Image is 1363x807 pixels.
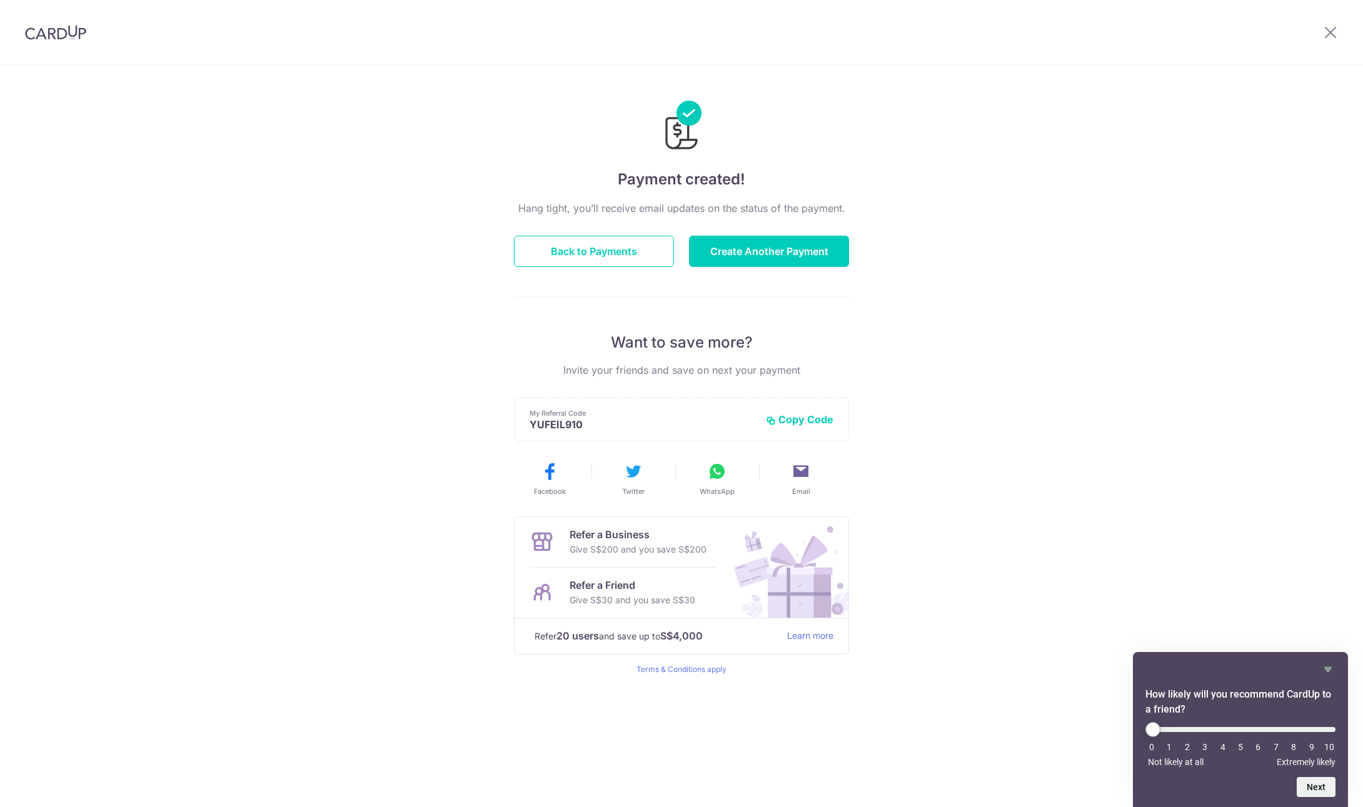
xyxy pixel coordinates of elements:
span: Facebook [534,486,566,496]
span: Email [792,486,810,496]
li: 3 [1199,742,1211,752]
p: Invite your friends and save on next your payment [514,363,849,378]
span: WhatsApp [700,486,735,496]
p: Give S$200 and you save S$200 [570,542,707,557]
button: Hide survey [1320,662,1335,677]
span: Not likely at all [1148,757,1204,767]
li: 2 [1181,742,1194,752]
strong: 20 users [556,628,599,643]
p: Refer and save up to [535,628,777,644]
li: 5 [1234,742,1247,752]
button: Create Another Payment [689,236,849,267]
li: 9 [1305,742,1318,752]
p: My Referral Code [530,408,756,418]
h4: Payment created! [514,168,849,191]
li: 7 [1270,742,1282,752]
p: Hang tight, you’ll receive email updates on the status of the payment. [514,201,849,216]
img: Payments [661,101,702,153]
a: Terms & Conditions apply [636,664,727,674]
li: 10 [1323,742,1335,752]
button: Copy Code [766,413,833,426]
div: How likely will you recommend CardUp to a friend? Select an option from 0 to 10, with 0 being Not... [1145,722,1335,767]
button: Twitter [596,461,670,496]
button: Back to Payments [514,236,674,267]
li: 8 [1287,742,1300,752]
button: Facebook [513,461,586,496]
img: CardUp [25,25,86,40]
p: Refer a Friend [570,578,695,593]
p: YUFEIL910 [530,418,756,431]
p: Want to save more? [514,333,849,353]
li: 4 [1217,742,1229,752]
button: WhatsApp [680,461,754,496]
a: Learn more [787,628,833,644]
h2: How likely will you recommend CardUp to a friend? Select an option from 0 to 10, with 0 being Not... [1145,687,1335,717]
p: Refer a Business [570,527,707,542]
li: 0 [1145,742,1158,752]
button: Next question [1297,777,1335,797]
button: Email [764,461,838,496]
strong: S$4,000 [660,628,703,643]
img: Refer [722,517,848,618]
span: Extremely likely [1277,757,1335,767]
div: How likely will you recommend CardUp to a friend? Select an option from 0 to 10, with 0 being Not... [1145,662,1335,797]
p: Give S$30 and you save S$30 [570,593,695,608]
li: 1 [1163,742,1175,752]
span: Twitter [622,486,645,496]
li: 6 [1252,742,1264,752]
